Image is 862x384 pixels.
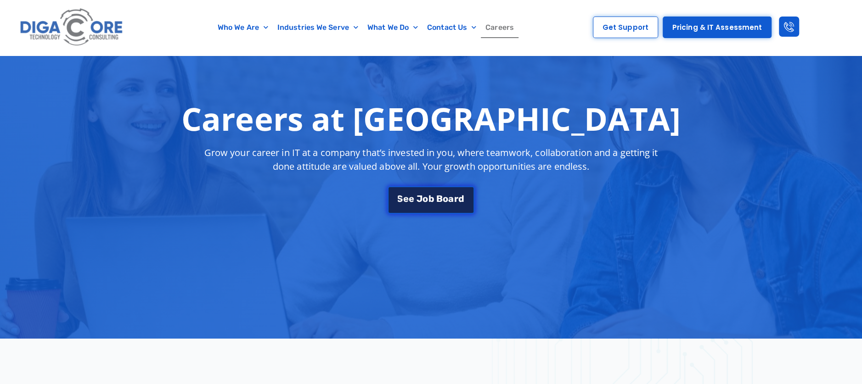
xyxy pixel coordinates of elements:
[196,146,666,173] p: Grow your career in IT at a company that’s invested in you, where teamwork, collaboration and a g...
[273,17,363,38] a: Industries We Serve
[428,194,434,203] span: b
[363,17,423,38] a: What We Do
[672,24,762,31] span: Pricing & IT Assessment
[443,194,448,203] span: o
[181,100,681,137] h1: Careers at [GEOGRAPHIC_DATA]
[423,17,481,38] a: Contact Us
[17,5,126,50] img: Digacore logo 1
[448,194,454,203] span: a
[388,186,474,214] a: See Job Board
[481,17,518,38] a: Careers
[593,17,658,38] a: Get Support
[417,194,423,203] span: J
[403,194,409,203] span: e
[213,17,273,38] a: Who We Are
[409,194,414,203] span: e
[454,194,458,203] span: r
[169,17,562,38] nav: Menu
[663,17,772,38] a: Pricing & IT Assessment
[458,194,464,203] span: d
[436,194,443,203] span: B
[603,24,648,31] span: Get Support
[397,194,403,203] span: S
[423,194,428,203] span: o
